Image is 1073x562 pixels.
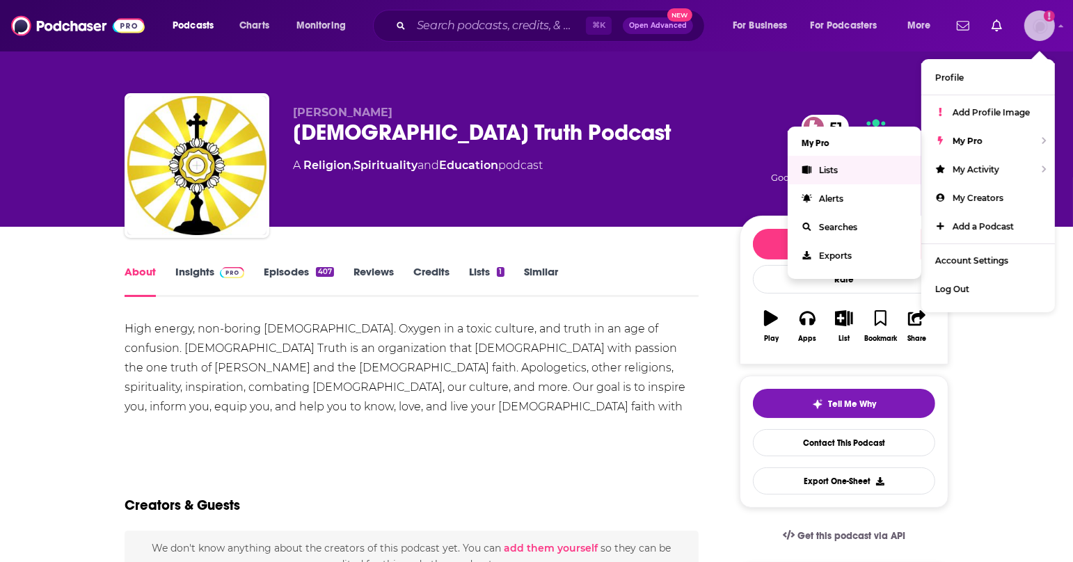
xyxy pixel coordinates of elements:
[953,193,1003,203] span: My Creators
[667,8,692,22] span: New
[829,399,877,410] span: Tell Me Why
[1024,10,1055,41] button: Show profile menu
[953,136,983,146] span: My Pro
[812,399,823,410] img: tell me why sparkle
[921,246,1055,275] a: Account Settings
[723,15,805,37] button: open menu
[296,16,346,35] span: Monitoring
[163,15,232,37] button: open menu
[811,16,877,35] span: For Podcasters
[1024,10,1055,41] span: Logged in as antonettefrontgate
[864,335,897,343] div: Bookmark
[1024,10,1055,41] img: User Profile
[753,429,935,456] a: Contact This Podcast
[753,265,935,294] div: Rate
[125,265,156,297] a: About
[907,16,931,35] span: More
[953,164,999,175] span: My Activity
[293,157,543,174] div: A podcast
[802,115,850,139] a: 51
[899,301,935,351] button: Share
[733,16,788,35] span: For Business
[586,17,612,35] span: ⌘ K
[11,13,145,39] img: Podchaser - Follow, Share and Rate Podcasts
[802,15,898,37] button: open menu
[753,467,935,495] button: Export One-Sheet
[986,14,1008,38] a: Show notifications dropdown
[220,267,244,278] img: Podchaser Pro
[504,543,598,554] button: add them yourself
[413,265,450,297] a: Credits
[838,335,850,343] div: List
[411,15,586,37] input: Search podcasts, credits, & more...
[497,267,504,277] div: 1
[293,106,392,119] span: [PERSON_NAME]
[469,265,504,297] a: Lists1
[921,59,1055,312] ul: Show profile menu
[898,15,948,37] button: open menu
[951,14,975,38] a: Show notifications dropdown
[127,96,267,235] img: Catholic Truth Podcast
[907,335,926,343] div: Share
[753,301,789,351] button: Play
[921,98,1055,127] a: Add Profile Image
[524,265,558,297] a: Similar
[921,63,1055,92] a: Profile
[418,159,439,172] span: and
[753,389,935,418] button: tell me why sparkleTell Me Why
[935,72,964,83] span: Profile
[771,172,917,183] span: Good podcast? Give it some love!
[1044,10,1055,22] svg: Add a profile image
[386,10,718,42] div: Search podcasts, credits, & more...
[316,267,334,277] div: 407
[935,255,1008,266] span: Account Settings
[764,335,779,343] div: Play
[264,265,334,297] a: Episodes407
[921,212,1055,241] a: Add a Podcast
[125,319,699,436] div: High energy, non-boring [DEMOGRAPHIC_DATA]. Oxygen in a toxic culture, and truth in an age of con...
[953,107,1030,118] span: Add Profile Image
[303,159,351,172] a: Religion
[239,16,269,35] span: Charts
[797,530,905,542] span: Get this podcast via API
[789,301,825,351] button: Apps
[799,335,817,343] div: Apps
[826,301,862,351] button: List
[353,265,394,297] a: Reviews
[439,159,498,172] a: Education
[935,284,969,294] span: Log Out
[175,265,244,297] a: InsightsPodchaser Pro
[623,17,693,34] button: Open AdvancedNew
[629,22,687,29] span: Open Advanced
[353,159,418,172] a: Spirituality
[173,16,214,35] span: Podcasts
[287,15,364,37] button: open menu
[862,301,898,351] button: Bookmark
[921,184,1055,212] a: My Creators
[753,229,935,259] button: Follow
[953,221,1014,232] span: Add a Podcast
[740,106,948,192] div: 51Good podcast? Give it some love!
[816,115,850,139] span: 51
[772,519,916,553] a: Get this podcast via API
[125,497,240,514] h2: Creators & Guests
[230,15,278,37] a: Charts
[351,159,353,172] span: ,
